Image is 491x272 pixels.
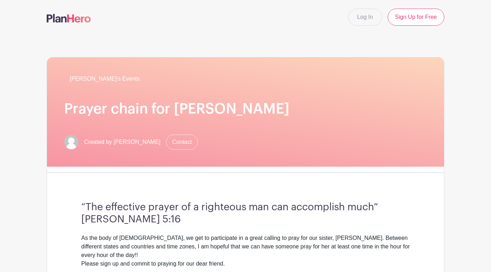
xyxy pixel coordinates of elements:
h1: Prayer chain for [PERSON_NAME] [64,100,427,117]
a: Log In [348,9,382,26]
a: Sign Up for Free [388,9,444,26]
a: Contact [166,135,198,150]
span: Created by [PERSON_NAME] [84,138,160,146]
img: default-ce2991bfa6775e67f084385cd625a349d9dcbb7a52a09fb2fda1e96e2d18dcdb.png [64,135,78,149]
span: [PERSON_NAME]'s Events [70,75,140,83]
h3: “The effective prayer of a righteous man can accomplish much” [PERSON_NAME] 5:16 [81,201,410,225]
img: logo-507f7623f17ff9eddc593b1ce0a138ce2505c220e1c5a4e2b4648c50719b7d32.svg [47,14,91,22]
